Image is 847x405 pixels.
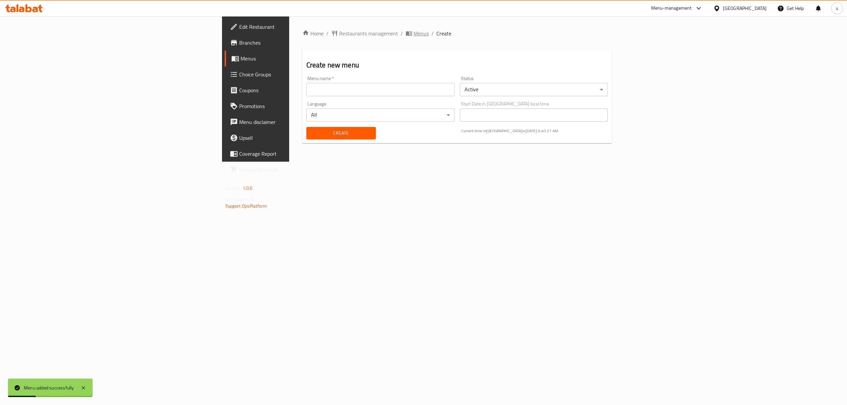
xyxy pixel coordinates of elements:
[723,5,767,12] div: [GEOGRAPHIC_DATA]
[239,150,358,158] span: Coverage Report
[225,19,364,35] a: Edit Restaurant
[331,29,398,37] a: Restaurants management
[414,29,429,37] span: Menus
[225,114,364,130] a: Menu disclaimer
[306,83,455,96] input: Please enter Menu name
[306,60,608,70] h2: Create new menu
[651,4,692,12] div: Menu-management
[239,102,358,110] span: Promotions
[239,118,358,126] span: Menu disclaimer
[406,29,429,37] a: Menus
[239,39,358,47] span: Branches
[239,166,358,174] span: Grocery Checklist
[225,130,364,146] a: Upsell
[225,202,267,210] a: Support.OpsPlatform
[225,146,364,162] a: Coverage Report
[24,384,74,391] div: Menu added successfully
[239,86,358,94] span: Coupons
[239,23,358,31] span: Edit Restaurant
[241,55,358,62] span: Menus
[225,82,364,98] a: Coupons
[225,195,256,204] span: Get support on:
[312,129,371,137] span: Create
[243,184,253,192] span: 1.0.0
[239,134,358,142] span: Upsell
[306,108,455,122] div: All
[436,29,451,37] span: Create
[225,51,364,66] a: Menus
[225,162,364,178] a: Grocery Checklist
[302,29,612,37] nav: breadcrumb
[460,83,608,96] div: Active
[431,29,434,37] li: /
[836,5,838,12] span: a
[225,184,242,192] span: Version:
[225,98,364,114] a: Promotions
[306,127,376,139] button: Create
[461,128,608,134] p: Current time in [GEOGRAPHIC_DATA] is [DATE] 6:40:21 AM
[225,66,364,82] a: Choice Groups
[225,35,364,51] a: Branches
[339,29,398,37] span: Restaurants management
[401,29,403,37] li: /
[239,70,358,78] span: Choice Groups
